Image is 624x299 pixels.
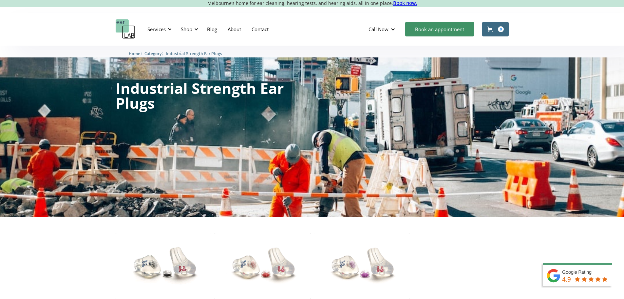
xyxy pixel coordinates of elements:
div: 0 [498,26,504,32]
a: Open cart [482,22,509,36]
div: Shop [177,19,200,39]
li: 〉 [144,50,166,57]
img: ACS Pro 27 [215,233,311,299]
span: Industrial Strength Ear Plugs [166,51,222,56]
div: Shop [181,26,192,32]
a: home [116,19,135,39]
img: ACS Pro 26 [116,233,212,299]
h1: Industrial Strength Ear Plugs [116,81,290,110]
span: Home [129,51,140,56]
a: Category [144,50,161,56]
div: Call Now [369,26,388,32]
li: 〉 [129,50,144,57]
span: Category [144,51,161,56]
div: Services [143,19,174,39]
div: Services [147,26,166,32]
a: Industrial Strength Ear Plugs [166,50,222,56]
img: ACS Pro 31 [314,233,410,299]
a: Blog [202,20,222,39]
div: Call Now [363,19,402,39]
a: Home [129,50,140,56]
a: About [222,20,246,39]
a: Contact [246,20,274,39]
a: Book an appointment [405,22,474,36]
